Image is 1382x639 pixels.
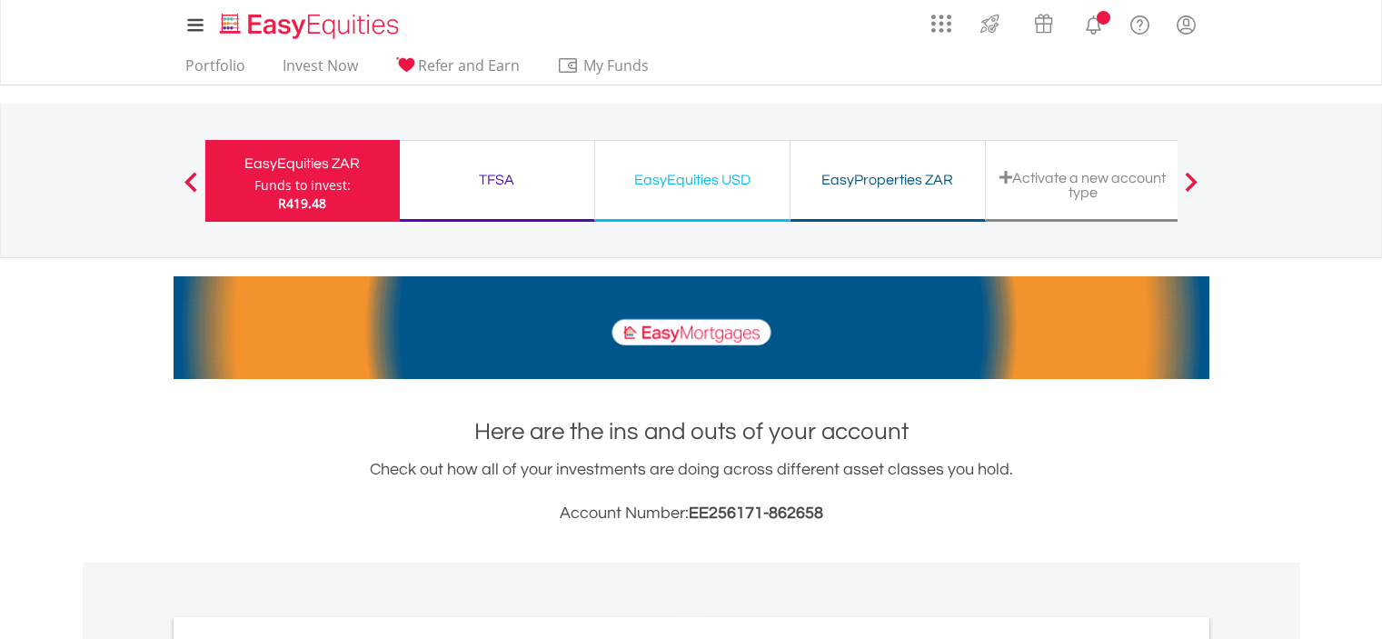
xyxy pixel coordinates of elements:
[418,55,520,75] span: Refer and Earn
[216,11,406,41] img: EasyEquities_Logo.png
[178,56,253,85] a: Portfolio
[278,195,326,212] span: R419.48
[275,56,365,85] a: Invest Now
[997,170,1169,200] div: Activate a new account type
[174,457,1209,526] div: Check out how all of your investments are doing across different asset classes you hold.
[801,167,974,193] div: EasyProperties ZAR
[411,167,583,193] div: TFSA
[689,504,823,522] span: EE256171-862658
[388,56,527,85] a: Refer and Earn
[931,14,951,34] img: grid-menu-icon.svg
[1117,5,1163,41] a: FAQ's and Support
[216,151,389,176] div: EasyEquities ZAR
[975,9,1005,38] img: thrive-v2.svg
[174,415,1209,448] h1: Here are the ins and outs of your account
[174,501,1209,526] h3: Account Number:
[606,167,779,193] div: EasyEquities USD
[920,5,963,34] a: AppsGrid
[1029,9,1059,38] img: vouchers-v2.svg
[1017,5,1070,38] a: Vouchers
[1163,5,1209,45] a: My Profile
[1070,5,1117,41] a: Notifications
[213,5,406,41] a: Home page
[174,276,1209,379] img: EasyMortage Promotion Banner
[557,54,676,77] span: My Funds
[254,176,351,195] div: Funds to invest:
